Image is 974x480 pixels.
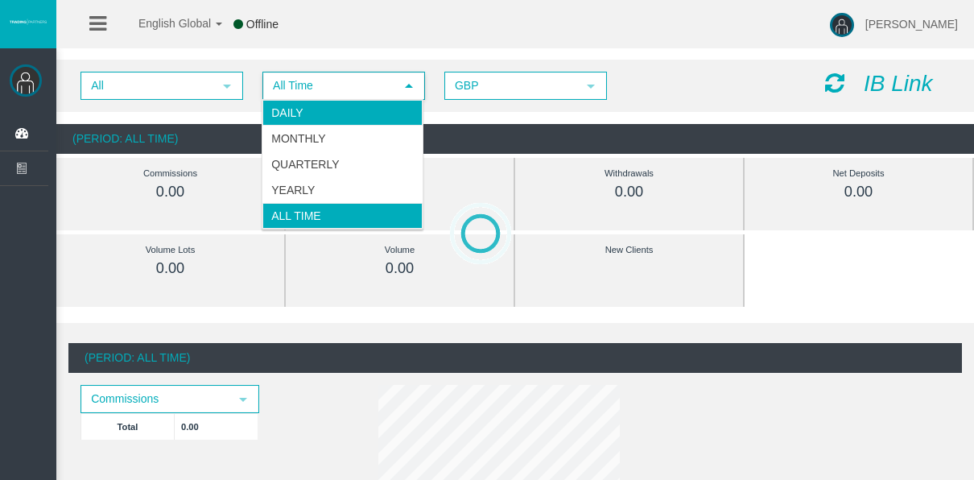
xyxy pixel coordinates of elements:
[322,259,477,278] div: 0.00
[551,164,707,183] div: Withdrawals
[446,73,576,98] span: GBP
[93,259,248,278] div: 0.00
[262,100,423,126] li: Daily
[93,183,248,201] div: 0.00
[402,80,415,93] span: select
[864,71,933,96] i: IB Link
[781,164,936,183] div: Net Deposits
[93,241,248,259] div: Volume Lots
[262,151,423,177] li: Quarterly
[56,124,974,154] div: (Period: All Time)
[82,73,213,98] span: All
[82,387,229,412] span: Commissions
[781,183,936,201] div: 0.00
[865,18,958,31] span: [PERSON_NAME]
[246,18,279,31] span: Offline
[8,19,48,25] img: logo.svg
[93,164,248,183] div: Commissions
[551,183,707,201] div: 0.00
[584,80,597,93] span: select
[825,72,844,94] i: Reload Dashboard
[830,13,854,37] img: user-image
[262,177,423,203] li: Yearly
[237,393,250,406] span: select
[81,413,175,440] td: Total
[322,241,477,259] div: Volume
[68,343,962,373] div: (Period: All Time)
[118,17,211,30] span: English Global
[175,413,258,440] td: 0.00
[262,203,423,229] li: All Time
[262,126,423,151] li: Monthly
[221,80,233,93] span: select
[264,73,394,98] span: All Time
